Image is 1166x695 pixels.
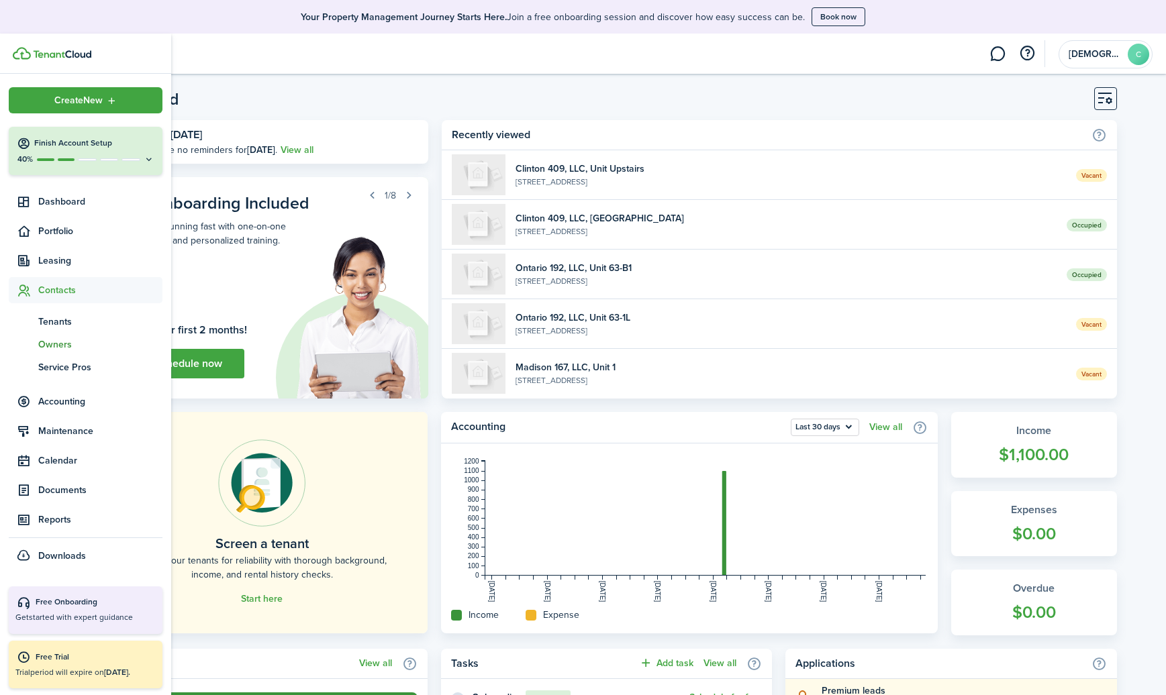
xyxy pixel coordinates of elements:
img: Upstairs [452,154,505,195]
a: Owners [9,333,162,356]
a: View all [281,143,313,157]
button: Open menu [9,87,162,113]
span: Occupied [1067,268,1107,281]
tspan: [DATE] [710,581,717,602]
widget-list-item-title: Clinton 409, LLC, Unit Upstairs [516,162,1065,176]
span: Contacts [38,283,162,297]
button: Book now [812,7,865,26]
img: 63-B1 [452,254,505,295]
span: Vacant [1076,169,1107,182]
home-widget-title: Expense [543,608,579,622]
a: View all [703,658,736,669]
widget-list-item-description: [STREET_ADDRESS] [516,176,1065,188]
tspan: [DATE] [820,581,827,602]
a: Expenses$0.00 [951,491,1117,557]
tspan: 100 [468,562,479,570]
home-widget-title: Tasks [451,655,632,672]
img: TenantCloud [33,50,91,58]
home-placeholder-title: Screen a tenant [215,533,309,553]
button: Free OnboardingGetstarted with expert guidance [9,586,162,633]
tspan: [DATE] [654,581,661,602]
span: Documents [38,483,162,497]
p: There are no reminders for . [134,143,277,157]
tspan: [DATE] [875,581,883,602]
tspan: [DATE] [543,581,550,602]
button: Customise [1094,87,1117,110]
tspan: 1100 [464,467,479,474]
tspan: 400 [468,533,479,541]
button: Prev step [362,186,381,205]
widget-list-item-title: Clinton 409, LLC, [GEOGRAPHIC_DATA] [516,211,1056,225]
button: Schedule now [117,349,244,378]
widget-list-item-title: Ontario 192, LLC, Unit 63-1L [516,311,1065,325]
span: 1/8 [385,189,396,203]
a: Service Pros [9,356,162,378]
span: Leasing [38,254,162,268]
widget-stats-count: $0.00 [965,521,1104,547]
span: Christian [1069,50,1122,59]
tspan: 0 [475,572,479,579]
a: Messaging [985,37,1010,71]
p: Get up and running fast with one-on-one expert setup and personalized training. [117,219,292,248]
a: Tenants [9,310,162,333]
img: 1 [452,353,505,394]
button: Open menu [791,419,859,436]
widget-list-item-description: [STREET_ADDRESS] [516,275,1056,287]
img: 63-1L [452,303,505,344]
a: Free TrialTrialperiod will expire on[DATE]. [9,641,162,688]
button: Next step [399,186,418,205]
b: [DATE]. [104,666,130,678]
div: Free Trial [36,651,156,664]
img: Online payments [218,439,305,527]
home-widget-title: Accounting [451,419,784,436]
p: 40% [17,154,34,165]
span: Owners [38,337,162,352]
widget-stats-title: Expenses [965,502,1104,518]
img: Onboarding schedule assistant [257,235,429,398]
span: Reports [38,513,162,527]
widget-stats-title: Income [965,423,1104,439]
button: Finish Account Setup40% [9,127,162,175]
a: View all [869,422,902,433]
tspan: 600 [468,515,479,522]
tspan: 200 [468,552,479,559]
widget-list-item-description: [STREET_ADDRESS] [516,374,1065,386]
a: View all [359,658,392,669]
widget-stats-count: $1,100.00 [965,442,1104,468]
b: Your Property Management Journey Starts Here. [301,10,507,24]
b: [DATE] [247,143,275,157]
span: Calendar [38,453,162,468]
tspan: 300 [468,543,479,550]
span: Dashboard [38,195,162,209]
widget-stats-count: $0.00 [965,600,1104,625]
a: Income$1,100.00 [951,412,1117,478]
p: Trial [15,666,156,678]
span: Maintenance [38,424,162,438]
widget-list-item-title: Ontario 192, LLC, Unit 63-B1 [516,261,1056,275]
tspan: 1000 [464,476,479,484]
home-widget-title: Recently viewed [452,127,1084,143]
tspan: 1200 [464,458,479,465]
span: Occupied [1067,219,1107,231]
h3: [DATE], [DATE] [134,127,419,144]
tspan: 800 [468,496,479,503]
span: Downloads [38,549,86,563]
a: Start here [241,594,283,604]
a: Reports [9,506,162,533]
widget-list-item-description: [STREET_ADDRESS] [516,225,1056,237]
tspan: 700 [468,505,479,513]
b: your first 2 months! [117,322,247,337]
tspan: 500 [468,524,479,531]
span: Vacant [1076,318,1107,331]
span: Tenants [38,315,162,329]
home-widget-title: Income [469,608,499,622]
button: Add task [639,655,693,671]
button: Open resource center [1016,42,1038,65]
div: Free Onboarding [36,596,156,610]
img: TenantCloud [13,47,31,60]
img: Garden Unit [452,204,505,245]
tspan: [DATE] [765,581,772,602]
home-widget-title: Lease funnel [107,655,352,672]
p: Join a free onboarding session and discover how easy success can be. [301,10,805,24]
span: Create New [54,96,103,105]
